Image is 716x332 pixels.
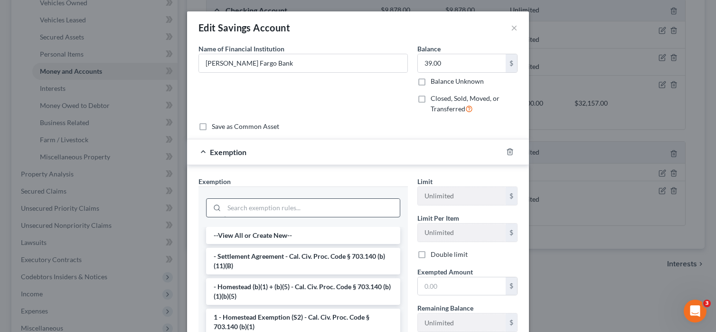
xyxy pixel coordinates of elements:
[417,268,473,276] span: Exempted Amount
[224,199,400,217] input: Search exemption rules...
[431,94,499,113] span: Closed, Sold, Moved, or Transferred
[417,177,433,186] span: Limit
[210,147,246,156] span: Exemption
[417,303,473,313] label: Remaining Balance
[506,277,517,295] div: $
[418,224,506,242] input: --
[431,250,468,259] label: Double limit
[206,248,400,274] li: - Settlement Agreement - Cal. Civ. Proc. Code § 703.140 (b)(11)(B)
[418,54,506,72] input: 0.00
[418,313,506,332] input: --
[506,313,517,332] div: $
[703,300,711,307] span: 3
[206,227,400,244] li: --View All or Create New--
[431,77,484,86] label: Balance Unknown
[684,300,707,322] iframe: Intercom live chat
[418,277,506,295] input: 0.00
[506,54,517,72] div: $
[212,122,279,131] label: Save as Common Asset
[198,177,231,186] span: Exemption
[506,224,517,242] div: $
[198,45,284,53] span: Name of Financial Institution
[417,213,459,223] label: Limit Per Item
[417,44,441,54] label: Balance
[199,54,407,72] input: Enter name...
[506,187,517,205] div: $
[198,21,290,34] div: Edit Savings Account
[206,278,400,305] li: - Homestead (b)(1) + (b)(5) - Cal. Civ. Proc. Code § 703.140 (b)(1)(b)(5)
[418,187,506,205] input: --
[511,22,518,33] button: ×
